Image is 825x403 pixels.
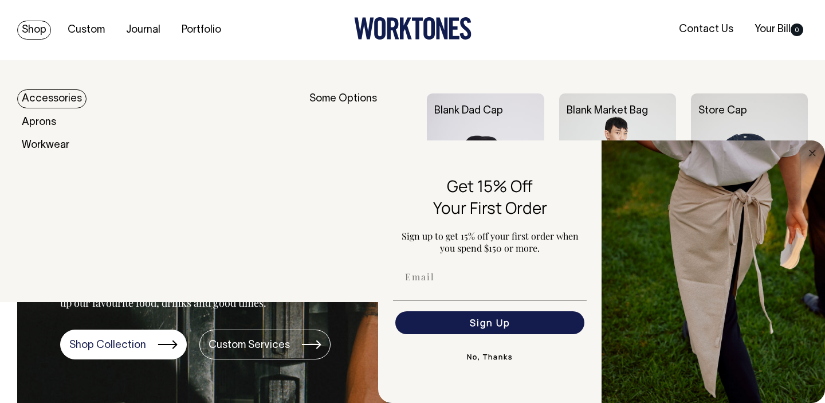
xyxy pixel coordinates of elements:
a: Contact Us [674,20,738,39]
a: Aprons [17,113,61,132]
a: Store Cap [698,106,747,116]
a: Shop [17,21,51,40]
div: Some Options [309,93,412,269]
a: Portfolio [177,21,226,40]
button: No, Thanks [393,346,587,369]
button: Sign Up [395,311,584,334]
img: 5e34ad8f-4f05-4173-92a8-ea475ee49ac9.jpeg [602,140,825,403]
a: Workwear [17,136,74,155]
button: Close dialog [806,146,819,160]
a: Accessories [17,89,87,108]
span: Your First Order [433,197,547,218]
span: Get 15% Off [447,175,533,197]
a: Shop Collection [60,330,187,359]
a: Journal [121,21,165,40]
div: FLYOUT Form [378,140,825,403]
span: Sign up to get 15% off your first order when you spend $150 or more. [402,230,579,254]
a: Blank Dad Cap [434,106,503,116]
a: Custom Services [199,330,331,359]
a: Blank Market Bag [567,106,648,116]
span: 0 [791,24,803,36]
a: Your Bill0 [750,20,808,39]
input: Email [395,265,584,288]
a: Custom [63,21,109,40]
